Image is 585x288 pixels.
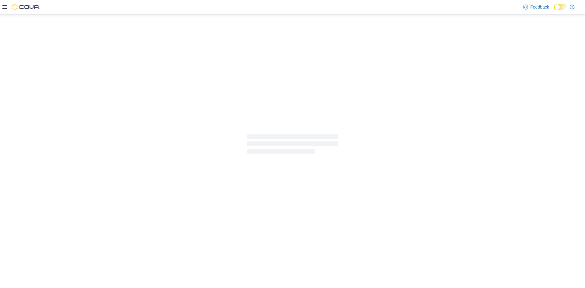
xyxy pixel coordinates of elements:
a: Feedback [521,1,551,13]
span: Feedback [530,4,549,10]
img: Cova [12,4,40,10]
input: Dark Mode [554,4,567,10]
span: Loading [247,136,338,155]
